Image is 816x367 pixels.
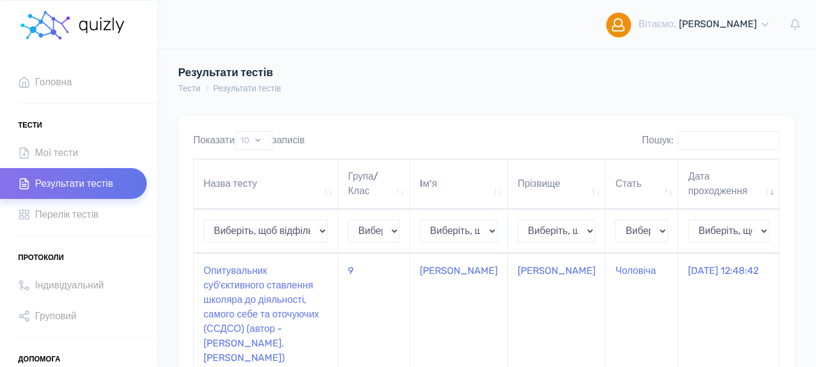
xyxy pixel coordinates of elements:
th: Прізвище: активувати для сортування стовпців за зростанням [508,159,606,209]
span: Мої тести [35,145,78,161]
span: Головна [35,74,72,90]
a: homepage homepage [18,1,127,49]
th: Назва тесту: активувати для сортування стовпців за зростанням [194,159,338,209]
h4: Результати тестів [178,67,530,80]
span: Тести [18,116,42,134]
span: Протоколи [18,248,64,267]
img: homepage [78,18,127,33]
span: Груповий [35,308,76,324]
span: Індивідуальний [35,277,104,293]
th: Група/Клас: активувати для сортування стовпців за зростанням [338,159,410,209]
span: [PERSON_NAME] [679,18,757,30]
li: Результати тестів [201,82,281,95]
li: Тести [178,82,201,95]
select: Показатизаписів [235,131,272,150]
nav: breadcrumb [178,82,281,95]
label: Показати записів [193,131,305,150]
th: Iм'я: активувати для сортування стовпців за зростанням [410,159,508,209]
th: Стать: активувати для сортування стовпців за зростанням [606,159,678,209]
img: homepage [18,7,72,44]
label: Пошук: [642,131,780,150]
th: Дата проходження: активувати для сортування стовпців за зростанням [678,159,779,209]
span: Перелік тестів [35,206,98,222]
input: Пошук: [678,131,780,150]
span: Результати тестів [35,175,113,192]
